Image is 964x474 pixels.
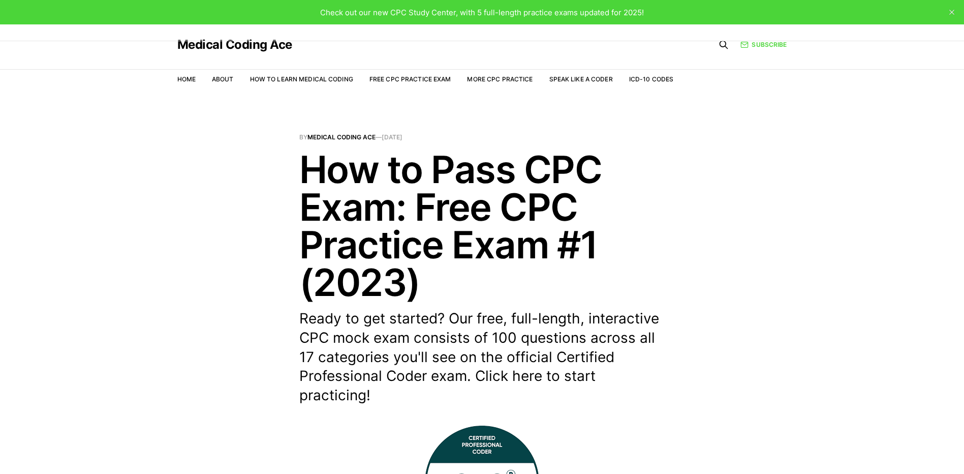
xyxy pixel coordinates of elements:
[798,424,964,474] iframe: portal-trigger
[177,75,196,83] a: Home
[320,8,644,17] span: Check out our new CPC Study Center, with 5 full-length practice exams updated for 2025!
[629,75,673,83] a: ICD-10 Codes
[549,75,613,83] a: Speak Like a Coder
[307,133,376,141] a: Medical Coding Ace
[740,40,787,49] a: Subscribe
[299,134,665,140] span: By —
[944,4,960,20] button: close
[250,75,353,83] a: How to Learn Medical Coding
[177,39,292,51] a: Medical Coding Ace
[382,133,402,141] time: [DATE]
[369,75,451,83] a: Free CPC Practice Exam
[467,75,533,83] a: More CPC Practice
[299,151,665,301] h1: How to Pass CPC Exam: Free CPC Practice Exam #1 (2023)
[212,75,234,83] a: About
[299,309,665,405] p: Ready to get started? Our free, full-length, interactive CPC mock exam consists of 100 questions ...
